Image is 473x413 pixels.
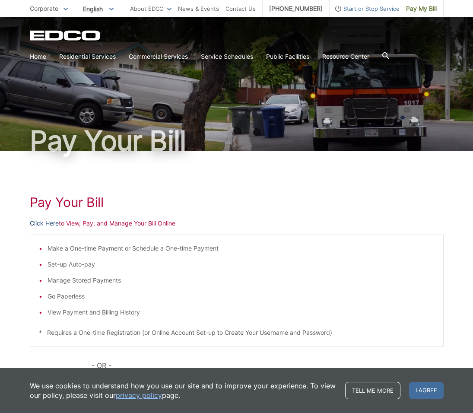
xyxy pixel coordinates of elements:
a: About EDCO [130,4,171,13]
span: Corporate [30,5,58,12]
h1: Pay Your Bill [30,127,444,155]
a: privacy policy [116,391,162,400]
li: Manage Stored Payments [48,276,435,285]
a: Public Facilities [266,52,309,61]
a: Residential Services [59,52,116,61]
a: Click Here [30,219,59,228]
a: Commercial Services [129,52,188,61]
a: Tell me more [345,382,400,399]
h1: Pay Your Bill [30,194,444,210]
a: Home [30,52,46,61]
p: - OR - [92,359,443,372]
li: View Payment and Billing History [48,308,435,317]
p: We use cookies to understand how you use our site and to improve your experience. To view our pol... [30,381,336,400]
p: * Requires a One-time Registration (or Online Account Set-up to Create Your Username and Password) [39,328,435,337]
span: Pay My Bill [406,4,437,13]
a: Resource Center [322,52,369,61]
span: I agree [409,382,444,399]
span: English [76,2,120,16]
li: Make a One-time Payment or Schedule a One-time Payment [48,244,435,253]
a: News & Events [178,4,219,13]
a: EDCD logo. Return to the homepage. [30,30,102,41]
p: to View, Pay, and Manage Your Bill Online [30,219,444,228]
a: Contact Us [225,4,256,13]
a: Service Schedules [201,52,253,61]
li: Set-up Auto-pay [48,260,435,269]
li: Go Paperless [48,292,435,301]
